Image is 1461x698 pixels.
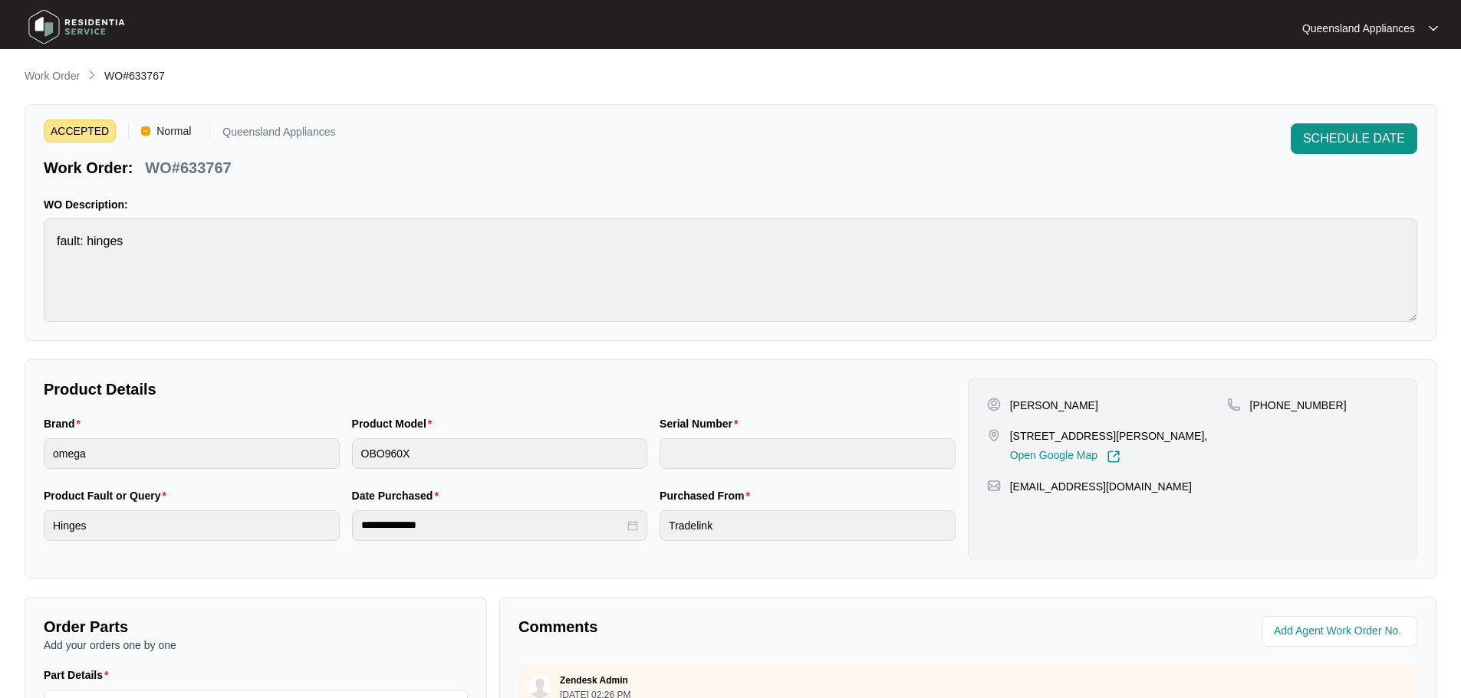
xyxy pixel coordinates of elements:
[1107,450,1120,464] img: Link-External
[44,197,1417,212] p: WO Description:
[660,416,744,431] label: Serial Number
[1291,123,1417,154] button: SCHEDULE DATE
[1010,398,1098,413] p: [PERSON_NAME]
[1010,479,1192,494] p: [EMAIL_ADDRESS][DOMAIN_NAME]
[1250,398,1347,413] p: [PHONE_NUMBER]
[1227,398,1241,411] img: map-pin
[44,667,115,683] label: Part Details
[528,675,551,698] img: user.svg
[352,438,648,469] input: Product Model
[150,120,197,143] span: Normal
[352,416,439,431] label: Product Model
[44,416,87,431] label: Brand
[1303,129,1405,148] span: SCHEDULE DATE
[44,120,116,143] span: ACCEPTED
[44,510,340,541] input: Product Fault or Query
[1010,450,1120,464] a: Open Google Map
[44,637,468,653] p: Add your orders one by one
[104,70,165,82] span: WO#633767
[987,479,1001,493] img: map-pin
[44,218,1417,322] textarea: fault: hinges
[44,438,340,469] input: Brand
[518,616,957,637] p: Comments
[560,674,628,687] p: Zendesk Admin
[987,428,1001,442] img: map-pin
[222,126,335,143] p: Queensland Appliances
[44,378,956,400] p: Product Details
[25,68,80,84] p: Work Order
[660,510,956,541] input: Purchased From
[44,157,133,179] p: Work Order:
[1302,21,1415,36] p: Queensland Appliances
[141,126,150,136] img: Vercel Logo
[86,69,98,81] img: chevron-right
[1429,25,1438,32] img: dropdown arrow
[145,157,231,179] p: WO#633767
[660,438,956,469] input: Serial Number
[1274,622,1408,641] input: Add Agent Work Order No.
[23,4,130,50] img: residentia service logo
[1010,428,1208,444] p: [STREET_ADDRESS][PERSON_NAME],
[21,68,83,85] a: Work Order
[352,488,445,503] label: Date Purchased
[660,488,756,503] label: Purchased From
[44,488,173,503] label: Product Fault or Query
[44,616,468,637] p: Order Parts
[361,517,625,533] input: Date Purchased
[987,398,1001,411] img: user-pin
